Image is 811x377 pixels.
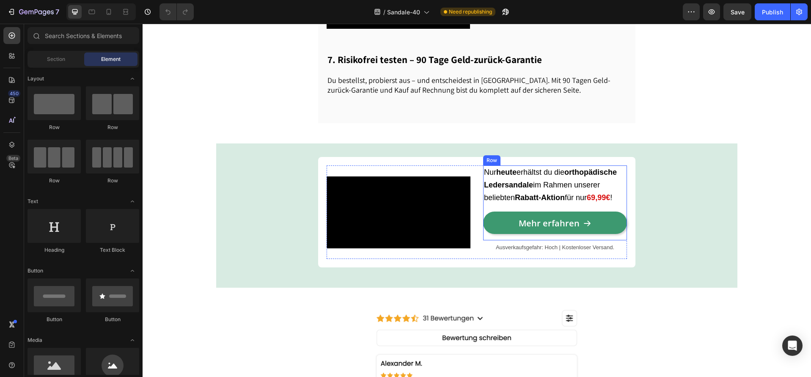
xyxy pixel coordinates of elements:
[342,133,356,140] div: Row
[27,246,81,254] div: Heading
[86,177,139,184] div: Row
[126,333,139,347] span: Toggle open
[6,155,20,162] div: Beta
[27,336,42,344] span: Media
[27,124,81,131] div: Row
[184,28,484,44] h2: 7. Risikofrei testen – 90 Tage Geld-zurück-Garantie
[723,3,751,20] button: Save
[27,267,43,275] span: Button
[47,55,65,63] span: Section
[353,220,472,227] span: Ausverkaufsgefahr: Hoch | Kostenloser Versand.
[376,194,437,205] p: Mehr erfahren
[126,195,139,208] span: Toggle open
[159,3,194,20] div: Undo/Redo
[126,72,139,85] span: Toggle open
[126,264,139,278] span: Toggle open
[341,188,484,210] a: Mehr erfahren
[341,157,390,165] strong: Ledersandale
[372,170,422,178] strong: Rabatt-Aktion
[27,75,44,83] span: Layout
[444,170,467,178] strong: 69,99€
[3,3,63,20] button: 7
[86,246,139,254] div: Text Block
[86,316,139,323] div: Button
[185,52,484,72] p: Du bestellst, probierst aus – und entscheidest in [GEOGRAPHIC_DATA]. Mit 90 Tagen Geld-zurück-Gar...
[27,177,81,184] div: Row
[55,7,59,17] p: 7
[8,90,20,97] div: 450
[731,8,745,16] span: Save
[27,27,139,44] input: Search Sections & Elements
[449,8,492,16] span: Need republishing
[184,153,328,225] video: Video
[387,8,420,17] span: Sandale-40
[143,24,811,377] iframe: Design area
[27,198,38,205] span: Text
[422,144,474,153] strong: orthopädische
[86,124,139,131] div: Row
[27,316,81,323] div: Button
[354,144,374,153] strong: heute
[101,55,121,63] span: Element
[782,336,803,356] div: Open Intercom Messenger
[762,8,783,17] div: Publish
[383,8,385,17] span: /
[341,144,474,178] span: Nur erhältst du die im Rahmen unserer beliebten für nur
[467,170,470,178] span: !
[755,3,790,20] button: Publish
